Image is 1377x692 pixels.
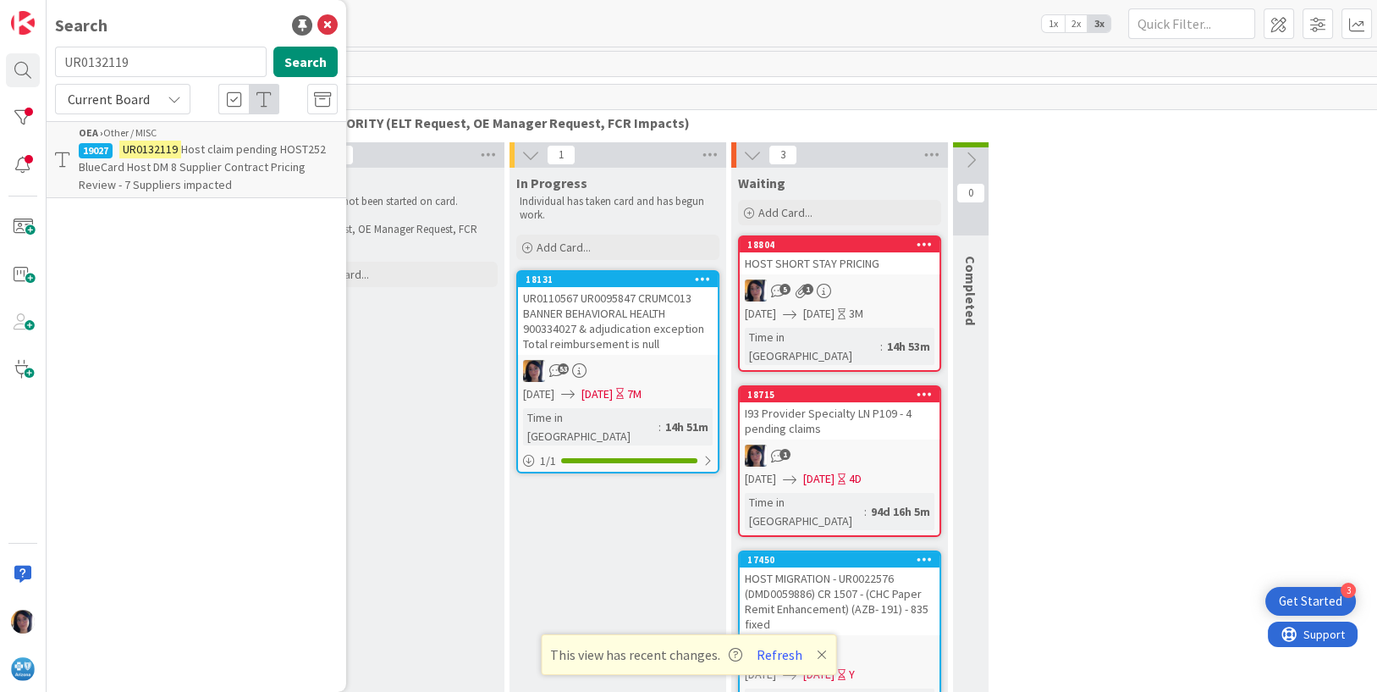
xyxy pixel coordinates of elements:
[523,360,545,382] img: TC
[68,91,150,108] span: Current Board
[550,645,742,665] span: This view has recent changes.
[55,47,267,77] input: Search for title...
[1042,15,1065,32] span: 1x
[540,452,556,470] span: 1 / 1
[803,470,834,488] span: [DATE]
[740,552,939,567] div: 17450
[956,183,985,203] span: 0
[745,493,864,530] div: Time in [GEOGRAPHIC_DATA]
[661,418,713,436] div: 14h 51m
[1128,8,1255,39] input: Quick Filter...
[779,284,790,295] span: 5
[745,280,767,302] img: TC
[849,666,855,684] div: Y
[547,145,576,165] span: 1
[11,657,35,681] img: avatar
[273,47,338,77] button: Search
[740,237,939,274] div: 18804HOST SHORT STAY PRICING
[883,337,934,356] div: 14h 53m
[740,402,939,440] div: I93 Provider Specialty LN P109 - 4 pending claims
[747,239,939,251] div: 18804
[1265,587,1356,616] div: Open Get Started checklist, remaining modules: 3
[1088,15,1110,32] span: 3x
[758,205,812,220] span: Add Card...
[298,195,494,208] p: Work has not been started on card.
[751,644,808,666] button: Refresh
[523,408,658,446] div: Time in [GEOGRAPHIC_DATA]
[520,195,716,223] p: Individual has taken card and has begun work.
[518,287,718,355] div: UR0110567 UR0095847 CRUMC013 BANNER BEHAVIORAL HEALTH 900334027 & adjudication exception Total re...
[526,274,718,285] div: 18131
[523,385,554,403] span: [DATE]
[518,360,718,382] div: TC
[55,13,107,38] div: Search
[740,387,939,440] div: 18715I93 Provider Specialty LN P109 - 4 pending claims
[740,567,939,635] div: HOST MIGRATION - UR0022576 (DMD0059886) CR 1507 - (CHC Paper Remit Enhancement) (AZB- 191) - 835 ...
[79,141,326,192] span: Host claim pending HOST252 BlueCard Host DM 8 Supplier Contract Pricing Review - 7 Suppliers impa...
[867,502,934,521] div: 94d 16h 5m
[518,272,718,287] div: 18131
[745,305,776,323] span: [DATE]
[516,174,587,191] span: In Progress
[581,385,613,403] span: [DATE]
[740,387,939,402] div: 18715
[740,640,939,662] div: TC
[849,470,862,488] div: 4D
[864,502,867,521] span: :
[849,305,863,323] div: 3M
[740,445,939,467] div: TC
[47,121,346,198] a: OEA ›Other / MISC19027UR0132119Host claim pending HOST252 BlueCard Host DM 8 Supplier Contract Pr...
[79,126,103,139] b: OEA ›
[740,280,939,302] div: TC
[11,610,35,634] img: TC
[537,240,591,255] span: Add Card...
[658,418,661,436] span: :
[11,11,35,35] img: Visit kanbanzone.com
[747,554,939,566] div: 17450
[518,272,718,355] div: 18131UR0110567 UR0095847 CRUMC013 BANNER BEHAVIORAL HEALTH 900334027 & adjudication exception Tot...
[298,223,494,251] p: ELT Request, OE Manager Request, FCR Impacts
[36,3,77,23] span: Support
[119,141,181,158] mark: UR0132119
[803,305,834,323] span: [DATE]
[880,337,883,356] span: :
[962,256,979,325] span: Completed
[740,252,939,274] div: HOST SHORT STAY PRICING
[1341,583,1356,598] div: 3
[1279,593,1342,610] div: Get Started
[79,125,338,141] div: Other / MISC
[802,284,813,295] span: 1
[1065,15,1088,32] span: 2x
[290,114,1376,131] span: HIGH PRIORITY (ELT Request, OE Manager Request, FCR Impacts)
[745,470,776,488] span: [DATE]
[768,145,797,165] span: 3
[740,552,939,635] div: 17450HOST MIGRATION - UR0022576 (DMD0059886) CR 1507 - (CHC Paper Remit Enhancement) (AZB- 191) -...
[779,449,790,460] span: 1
[745,328,880,365] div: Time in [GEOGRAPHIC_DATA]
[738,174,785,191] span: Waiting
[740,237,939,252] div: 18804
[558,363,569,374] span: 53
[79,143,113,158] div: 19027
[518,451,718,472] div: 1/1
[627,385,642,403] div: 7M
[747,389,939,401] div: 18715
[745,445,767,467] img: TC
